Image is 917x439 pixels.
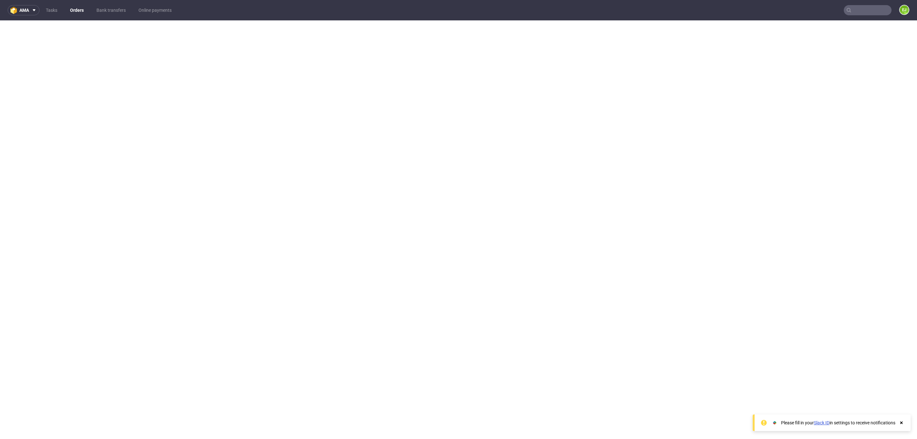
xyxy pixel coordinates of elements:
a: Orders [66,5,88,15]
a: Slack ID [814,420,829,425]
button: ama [8,5,39,15]
figcaption: EJ [900,5,909,14]
img: logo [11,7,19,14]
a: Bank transfers [93,5,130,15]
img: Slack [771,420,778,426]
a: Tasks [42,5,61,15]
div: Please fill in your in settings to receive notifications [781,420,895,426]
span: ama [19,8,29,12]
a: Online payments [135,5,175,15]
